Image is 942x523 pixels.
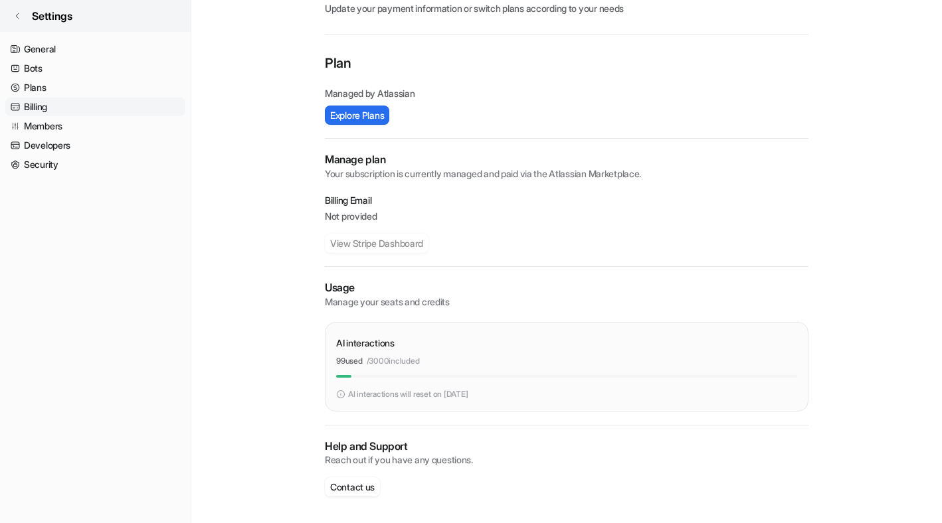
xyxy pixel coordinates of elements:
[325,53,808,76] p: Plan
[5,155,185,174] a: Security
[325,106,389,125] button: Explore Plans
[5,59,185,78] a: Bots
[5,98,185,116] a: Billing
[325,234,428,253] button: View Stripe Dashboard
[336,355,363,367] p: 99 used
[325,295,808,309] p: Manage your seats and credits
[5,117,185,135] a: Members
[325,167,808,181] p: Your subscription is currently managed and paid via the Atlassian Marketplace.
[325,152,808,167] h2: Manage plan
[325,477,380,496] button: Contact us
[5,136,185,155] a: Developers
[325,210,808,223] p: Not provided
[325,194,808,207] p: Billing Email
[348,388,468,400] p: AI interactions will reset on [DATE]
[325,280,808,295] p: Usage
[325,439,808,454] p: Help and Support
[325,1,808,15] p: Update your payment information or switch plans according to your needs
[5,78,185,97] a: Plans
[325,453,808,467] p: Reach out if you have any questions.
[325,86,808,100] p: Managed by Atlassian
[367,355,420,367] p: / 3000 included
[5,40,185,58] a: General
[32,8,72,24] span: Settings
[336,336,395,350] p: AI interactions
